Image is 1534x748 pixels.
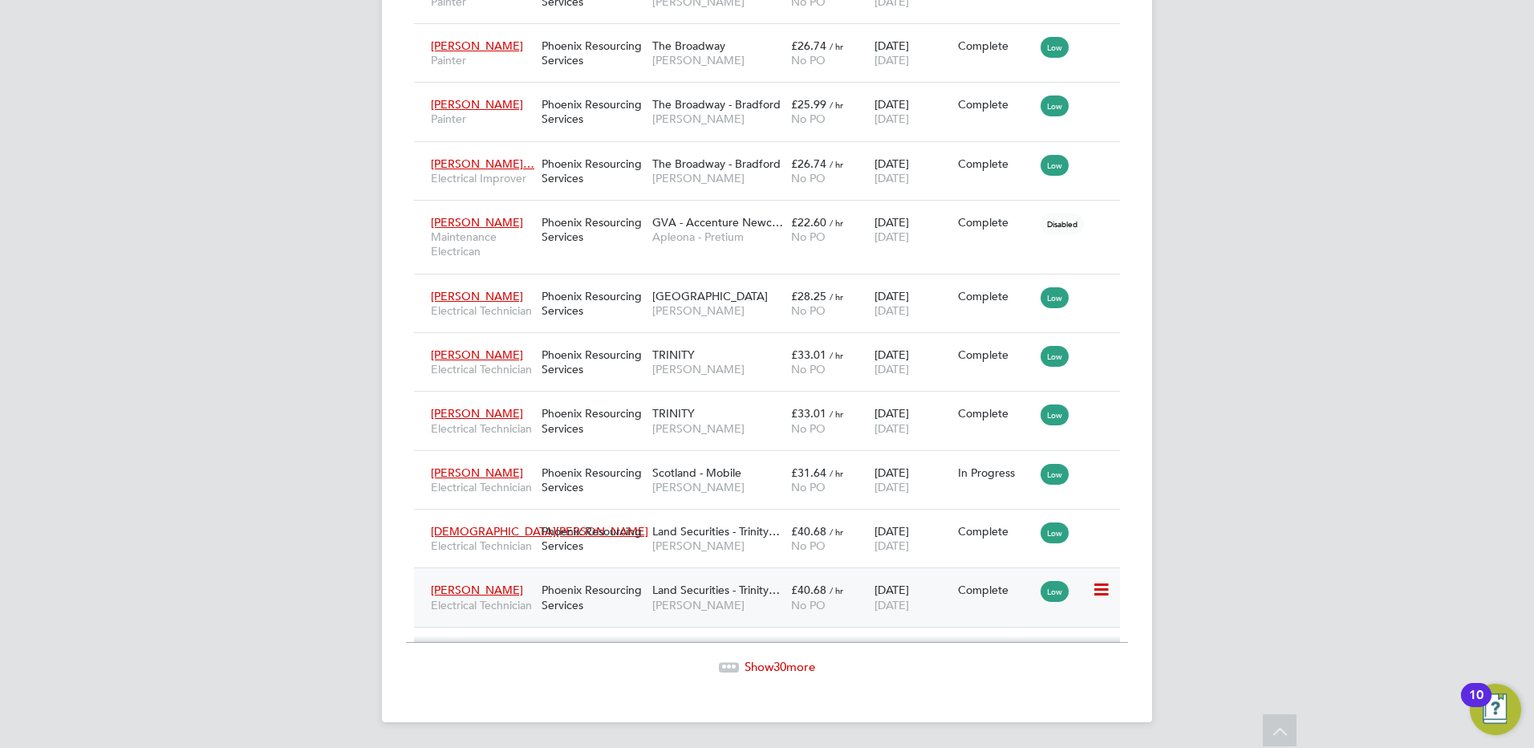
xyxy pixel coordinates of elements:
[1041,404,1069,425] span: Low
[652,421,783,436] span: [PERSON_NAME]
[875,53,909,67] span: [DATE]
[431,348,523,362] span: [PERSON_NAME]
[431,583,523,597] span: [PERSON_NAME]
[431,421,534,436] span: Electrical Technician
[791,230,826,244] span: No PO
[791,421,826,436] span: No PO
[958,39,1033,53] div: Complete
[431,289,523,303] span: [PERSON_NAME]
[870,575,954,620] div: [DATE]
[427,339,1120,352] a: [PERSON_NAME]Electrical TechnicianPhoenix Resourcing ServicesTRINITY[PERSON_NAME]£33.01 / hrNo PO...
[1041,522,1069,543] span: Low
[431,53,534,67] span: Painter
[791,465,826,480] span: £31.64
[652,539,783,553] span: [PERSON_NAME]
[875,303,909,318] span: [DATE]
[652,406,695,421] span: TRINITY
[1041,96,1069,116] span: Low
[791,598,826,612] span: No PO
[870,148,954,193] div: [DATE]
[652,362,783,376] span: [PERSON_NAME]
[870,457,954,502] div: [DATE]
[958,97,1033,112] div: Complete
[791,348,826,362] span: £33.01
[870,30,954,75] div: [DATE]
[958,289,1033,303] div: Complete
[652,215,783,230] span: GVA - Accenture Newc…
[652,289,768,303] span: [GEOGRAPHIC_DATA]
[830,291,843,303] span: / hr
[427,574,1120,587] a: [PERSON_NAME]Electrical TechnicianPhoenix Resourcing ServicesLand Securities - Trinity…[PERSON_NA...
[431,362,534,376] span: Electrical Technician
[791,53,826,67] span: No PO
[431,157,534,171] span: [PERSON_NAME]…
[875,362,909,376] span: [DATE]
[652,112,783,126] span: [PERSON_NAME]
[830,99,843,111] span: / hr
[791,524,826,539] span: £40.68
[958,348,1033,362] div: Complete
[875,112,909,126] span: [DATE]
[791,289,826,303] span: £28.25
[870,207,954,252] div: [DATE]
[427,515,1120,529] a: [DEMOGRAPHIC_DATA][PERSON_NAME]Electrical TechnicianPhoenix Resourcing ServicesLand Securities - ...
[830,408,843,420] span: / hr
[538,207,648,252] div: Phoenix Resourcing Services
[427,397,1120,411] a: [PERSON_NAME]Electrical TechnicianPhoenix Resourcing ServicesTRINITY[PERSON_NAME]£33.01 / hrNo PO...
[1470,684,1521,735] button: Open Resource Center, 10 new notifications
[431,539,534,553] span: Electrical Technician
[652,171,783,185] span: [PERSON_NAME]
[791,362,826,376] span: No PO
[431,598,534,612] span: Electrical Technician
[538,339,648,384] div: Phoenix Resourcing Services
[652,39,725,53] span: The Broadway
[830,584,843,596] span: / hr
[830,526,843,538] span: / hr
[1041,346,1069,367] span: Low
[538,398,648,443] div: Phoenix Resourcing Services
[875,598,909,612] span: [DATE]
[431,112,534,126] span: Painter
[870,516,954,561] div: [DATE]
[745,659,815,674] span: Show more
[830,349,843,361] span: / hr
[652,480,783,494] span: [PERSON_NAME]
[791,171,826,185] span: No PO
[652,583,780,597] span: Land Securities - Trinity…
[791,480,826,494] span: No PO
[431,39,523,53] span: [PERSON_NAME]
[773,659,786,674] span: 30
[1041,464,1069,485] span: Low
[791,39,826,53] span: £26.74
[830,40,843,52] span: / hr
[652,157,781,171] span: The Broadway - Bradford
[652,348,695,362] span: TRINITY
[427,30,1120,43] a: [PERSON_NAME]PainterPhoenix Resourcing ServicesThe Broadway[PERSON_NAME]£26.74 / hrNo PO[DATE][DA...
[958,215,1033,230] div: Complete
[1041,155,1069,176] span: Low
[1469,695,1483,716] div: 10
[538,281,648,326] div: Phoenix Resourcing Services
[431,215,523,230] span: [PERSON_NAME]
[538,30,648,75] div: Phoenix Resourcing Services
[431,480,534,494] span: Electrical Technician
[958,524,1033,539] div: Complete
[958,583,1033,597] div: Complete
[652,230,783,244] span: Apleona - Pretium
[1041,213,1084,234] span: Disabled
[431,524,648,539] span: [DEMOGRAPHIC_DATA][PERSON_NAME]
[875,539,909,553] span: [DATE]
[427,148,1120,161] a: [PERSON_NAME]…Electrical ImproverPhoenix Resourcing ServicesThe Broadway - Bradford[PERSON_NAME]£...
[1041,37,1069,58] span: Low
[431,465,523,480] span: [PERSON_NAME]
[1041,581,1069,602] span: Low
[791,303,826,318] span: No PO
[791,112,826,126] span: No PO
[538,148,648,193] div: Phoenix Resourcing Services
[830,217,843,229] span: / hr
[427,206,1120,220] a: [PERSON_NAME]Maintenance ElectricanPhoenix Resourcing ServicesGVA - Accenture Newc…Apleona - Pret...
[870,398,954,443] div: [DATE]
[875,171,909,185] span: [DATE]
[652,465,741,480] span: Scotland - Mobile
[652,598,783,612] span: [PERSON_NAME]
